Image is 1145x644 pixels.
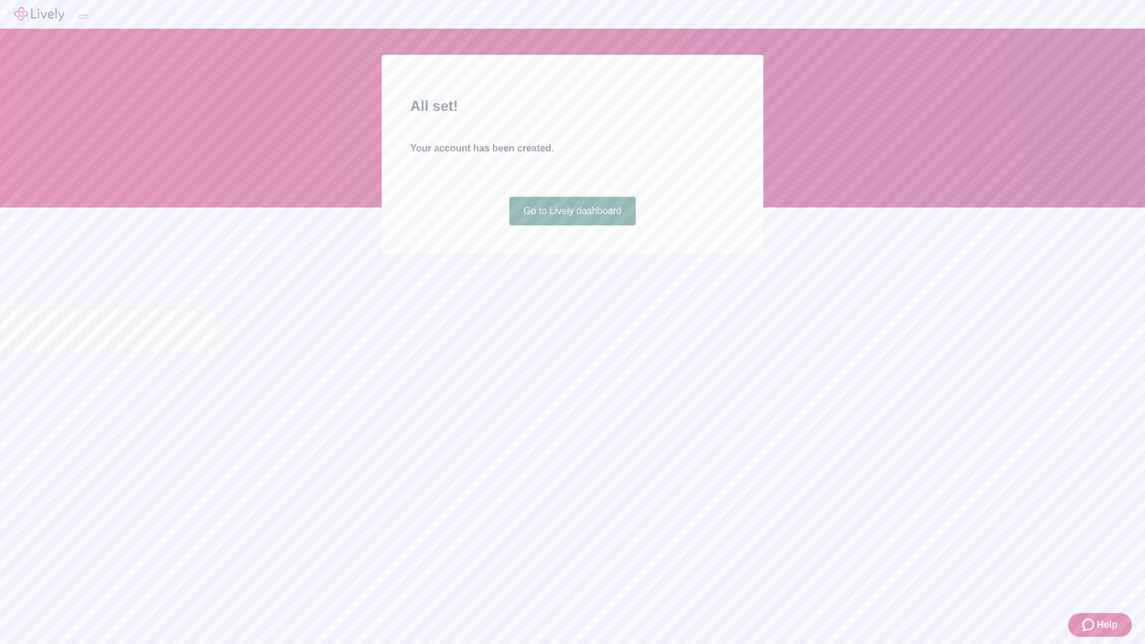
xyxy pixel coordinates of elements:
[410,95,735,117] h2: All set!
[79,15,88,18] button: Log out
[14,7,64,21] img: Lively
[410,141,735,156] h4: Your account has been created.
[1097,618,1118,632] span: Help
[509,197,636,225] a: Go to Lively dashboard
[1082,618,1097,632] svg: Zendesk support icon
[1068,613,1132,637] button: Zendesk support iconHelp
